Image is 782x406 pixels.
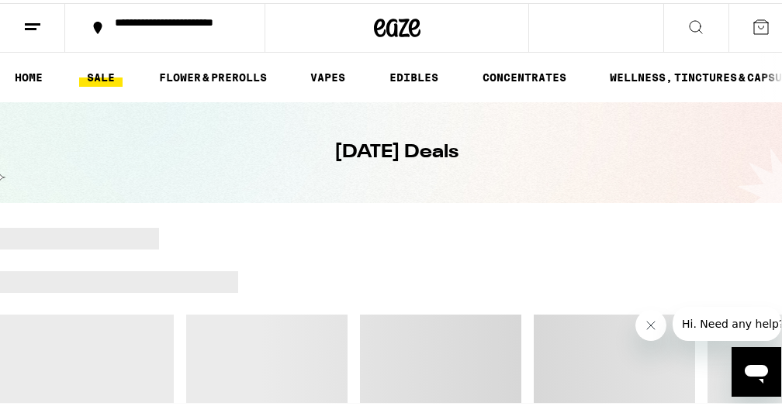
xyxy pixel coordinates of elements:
[673,304,781,338] iframe: Message from company
[151,65,275,84] a: FLOWER & PREROLLS
[7,65,50,84] a: HOME
[635,307,666,338] iframe: Close message
[335,136,459,163] h1: [DATE] Deals
[382,65,446,84] a: EDIBLES
[732,344,781,394] iframe: Button to launch messaging window
[475,65,574,84] a: CONCENTRATES
[79,65,123,84] a: SALE
[303,65,353,84] a: VAPES
[9,11,112,23] span: Hi. Need any help?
